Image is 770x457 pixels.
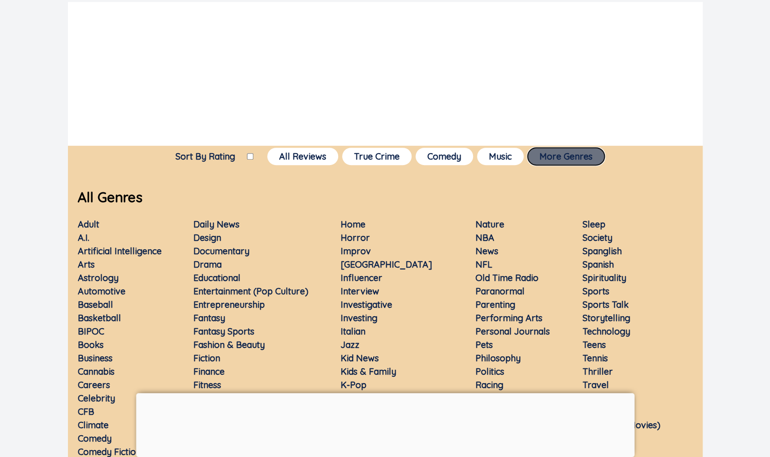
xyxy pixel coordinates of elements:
[78,299,113,310] a: Baseball
[164,151,247,162] label: Sort By Rating
[583,352,608,364] a: Tennis
[475,312,542,324] a: Performing Arts
[528,148,604,165] button: More Genres
[193,352,220,364] a: Fiction
[583,286,609,297] a: Sports
[341,245,371,257] a: Improv
[78,393,115,404] a: Celebrity
[78,259,95,270] a: Arts
[341,272,382,284] a: Influencer
[583,366,613,377] a: Thriller
[341,312,377,324] a: Investing
[341,326,365,337] a: Italian
[193,393,214,404] a: Food
[193,272,240,284] a: Educational
[78,339,104,350] a: Books
[88,2,683,141] iframe: Advertisement
[341,366,396,377] a: Kids & Family
[414,146,475,167] a: Comedy
[68,187,703,208] p: All Genres
[583,339,606,350] a: Teens
[78,219,99,230] a: Adult
[78,286,125,297] a: Automotive
[341,286,379,297] a: Interview
[193,259,222,270] a: Drama
[78,366,115,377] a: Cannabis
[583,393,605,404] a: Trivia
[193,312,225,324] a: Fantasy
[193,299,265,310] a: Entrepreneurship
[78,272,118,284] a: Astrology
[475,326,549,337] a: Personal Journals
[193,339,265,350] a: Fashion & Beauty
[583,259,614,270] a: Spanish
[475,232,494,243] a: NBA
[475,245,498,257] a: News
[265,146,340,167] a: All Reviews
[341,232,370,243] a: Horror
[341,379,366,391] a: K-Pop
[583,299,629,310] a: Sports Talk
[475,219,504,230] a: Nature
[475,366,504,377] a: Politics
[78,433,112,444] a: Comedy
[267,148,338,165] button: All Reviews
[475,272,538,284] a: Old Time Radio
[475,286,524,297] a: Paranormal
[583,219,605,230] a: Sleep
[475,259,492,270] a: NFL
[193,379,221,391] a: Fitness
[341,339,359,350] a: Jazz
[475,339,492,350] a: Pets
[193,326,254,337] a: Fantasy Sports
[475,379,503,391] a: Racing
[583,326,630,337] a: Technology
[475,146,526,167] a: Music
[415,148,473,165] button: Comedy
[78,419,109,431] a: Climate
[193,232,221,243] a: Design
[193,219,239,230] a: Daily News
[583,232,612,243] a: Society
[78,352,113,364] a: Business
[583,272,626,284] a: Spirituality
[78,379,110,391] a: Careers
[583,379,609,391] a: Travel
[78,245,162,257] a: Artificial Intelligence
[341,352,379,364] a: Kid News
[136,393,634,455] iframe: Advertisement
[475,299,515,310] a: Parenting
[193,366,225,377] a: Finance
[193,286,308,297] a: Entertainment (Pop Culture)
[341,393,381,404] a: Language
[340,146,414,167] a: True Crime
[78,312,121,324] a: Basketball
[78,406,94,417] a: CFB
[193,245,249,257] a: Documentary
[475,393,517,404] a: Reality TV
[78,232,89,243] a: A.I.
[583,312,630,324] a: Storytelling
[341,219,365,230] a: Home
[341,299,392,310] a: Investigative
[341,259,432,270] a: [GEOGRAPHIC_DATA]
[477,148,524,165] button: Music
[78,326,104,337] a: BIPOC
[475,352,520,364] a: Philosophy
[342,148,412,165] button: True Crime
[583,245,622,257] a: Spanglish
